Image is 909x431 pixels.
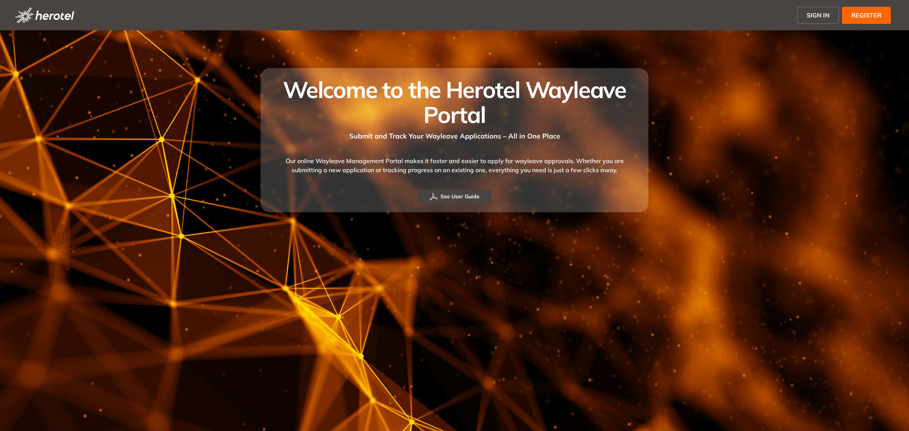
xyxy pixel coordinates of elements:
span: REGISTER [851,11,881,20]
button: REGISTER [842,7,891,24]
div: Our online Wayleave Management Portal makes it faster and easier to apply for wayleave approvals.... [270,141,639,190]
span: Welcome to the Herotel Wayleave Portal [283,75,626,129]
span: See User Guide [440,192,479,201]
button: See User Guide [418,190,492,203]
span: SIGN IN [807,11,829,20]
img: logo [15,7,74,23]
button: SIGN IN [797,7,839,24]
div: Submit and Track Your Wayleave Applications – All in One Place [270,127,639,141]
